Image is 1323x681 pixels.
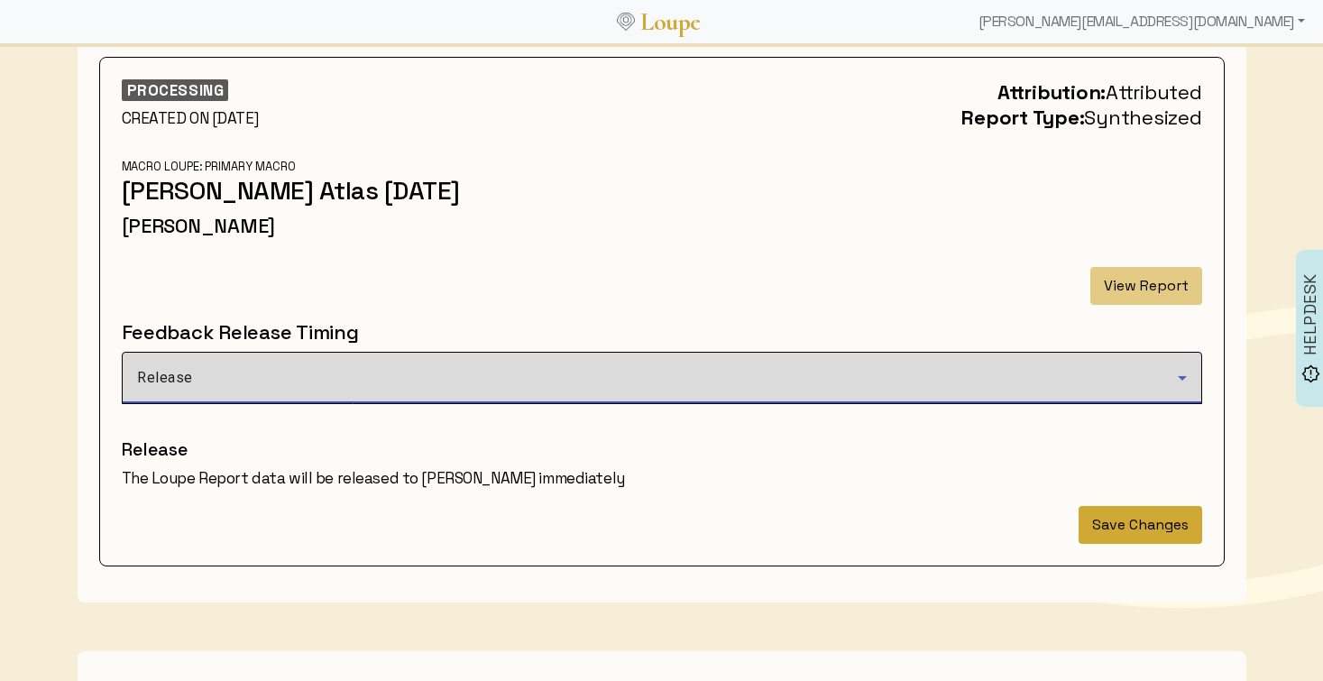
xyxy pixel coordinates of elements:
div: [PERSON_NAME][EMAIL_ADDRESS][DOMAIN_NAME] [971,4,1312,40]
button: View Report [1090,267,1202,305]
h4: Release [122,438,1202,461]
div: PROCESSING [122,79,228,101]
button: Save Changes [1079,506,1202,544]
span: Report Type: [961,105,1084,130]
span: Attributed [1106,79,1201,105]
img: brightness_alert_FILL0_wght500_GRAD0_ops.svg [1301,364,1320,382]
p: The Loupe Report data will be released to [PERSON_NAME] immediately [122,468,1202,488]
h3: [PERSON_NAME] [122,213,467,238]
a: Loupe [635,5,707,39]
span: Synthesized [1084,105,1201,130]
div: Macro Loupe: Primary Macro [122,159,467,175]
h3: Feedback Release Timing [122,319,1202,345]
span: Release [137,369,193,386]
img: Loupe Logo [617,13,635,31]
span: Attribution: [997,79,1106,105]
h2: [PERSON_NAME] Atlas [DATE] [122,175,467,206]
span: CREATED ON [DATE] [122,108,259,128]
